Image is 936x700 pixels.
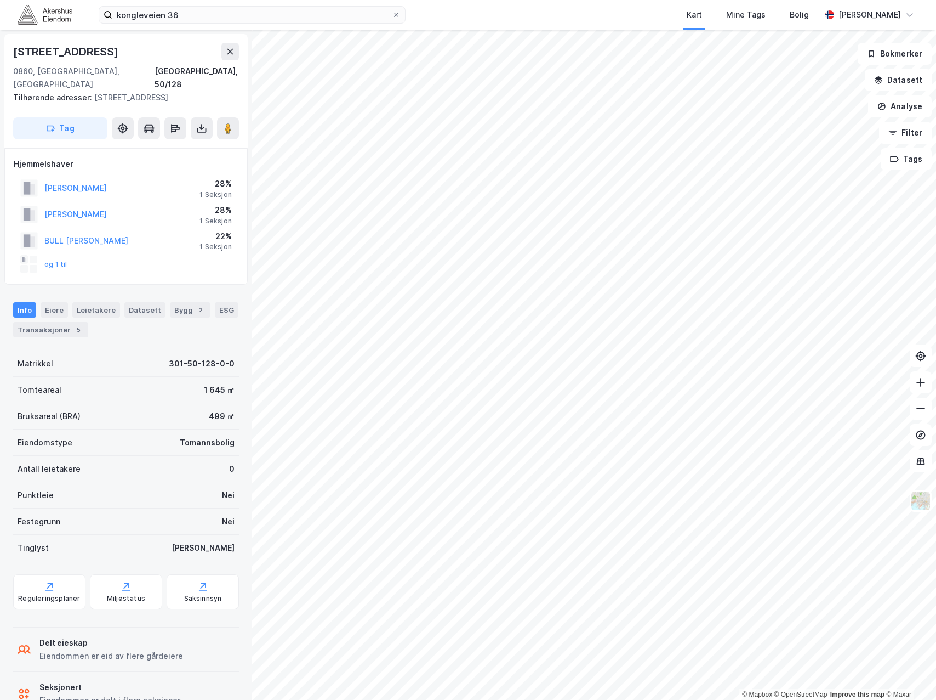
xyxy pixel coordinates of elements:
[199,204,232,217] div: 28%
[184,594,222,603] div: Saksinnsyn
[13,322,88,337] div: Transaksjoner
[13,302,36,318] div: Info
[18,594,80,603] div: Reguleringsplaner
[195,304,206,315] div: 2
[18,515,60,528] div: Festegrunn
[41,302,68,318] div: Eiere
[13,117,107,139] button: Tag
[13,93,94,102] span: Tilhørende adresser:
[172,541,235,555] div: [PERSON_NAME]
[155,65,239,91] div: [GEOGRAPHIC_DATA], 50/128
[18,357,53,370] div: Matrikkel
[13,65,155,91] div: 0860, [GEOGRAPHIC_DATA], [GEOGRAPHIC_DATA]
[199,242,232,251] div: 1 Seksjon
[868,95,932,117] button: Analyse
[881,647,936,700] iframe: Chat Widget
[858,43,932,65] button: Bokmerker
[199,217,232,225] div: 1 Seksjon
[879,122,932,144] button: Filter
[180,436,235,449] div: Tomannsbolig
[18,541,49,555] div: Tinglyst
[39,636,183,650] div: Delt eieskap
[124,302,165,318] div: Datasett
[209,410,235,423] div: 499 ㎡
[881,647,936,700] div: Kontrollprogram for chat
[199,230,232,243] div: 22%
[830,691,884,698] a: Improve this map
[199,190,232,199] div: 1 Seksjon
[13,91,230,104] div: [STREET_ADDRESS]
[72,302,120,318] div: Leietakere
[687,8,702,21] div: Kart
[215,302,238,318] div: ESG
[14,157,238,171] div: Hjemmelshaver
[774,691,827,698] a: OpenStreetMap
[112,7,392,23] input: Søk på adresse, matrikkel, gårdeiere, leietakere eller personer
[169,357,235,370] div: 301-50-128-0-0
[18,5,72,24] img: akershus-eiendom-logo.9091f326c980b4bce74ccdd9f866810c.svg
[13,43,121,60] div: [STREET_ADDRESS]
[199,177,232,190] div: 28%
[881,148,932,170] button: Tags
[222,515,235,528] div: Nei
[726,8,766,21] div: Mine Tags
[865,69,932,91] button: Datasett
[910,490,931,511] img: Z
[742,691,772,698] a: Mapbox
[838,8,901,21] div: [PERSON_NAME]
[73,324,84,335] div: 5
[790,8,809,21] div: Bolig
[222,489,235,502] div: Nei
[170,302,210,318] div: Bygg
[39,681,180,694] div: Seksjonert
[39,650,183,663] div: Eiendommen er eid av flere gårdeiere
[18,383,61,397] div: Tomteareal
[107,594,145,603] div: Miljøstatus
[229,462,235,476] div: 0
[18,462,81,476] div: Antall leietakere
[204,383,235,397] div: 1 645 ㎡
[18,410,81,423] div: Bruksareal (BRA)
[18,436,72,449] div: Eiendomstype
[18,489,54,502] div: Punktleie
